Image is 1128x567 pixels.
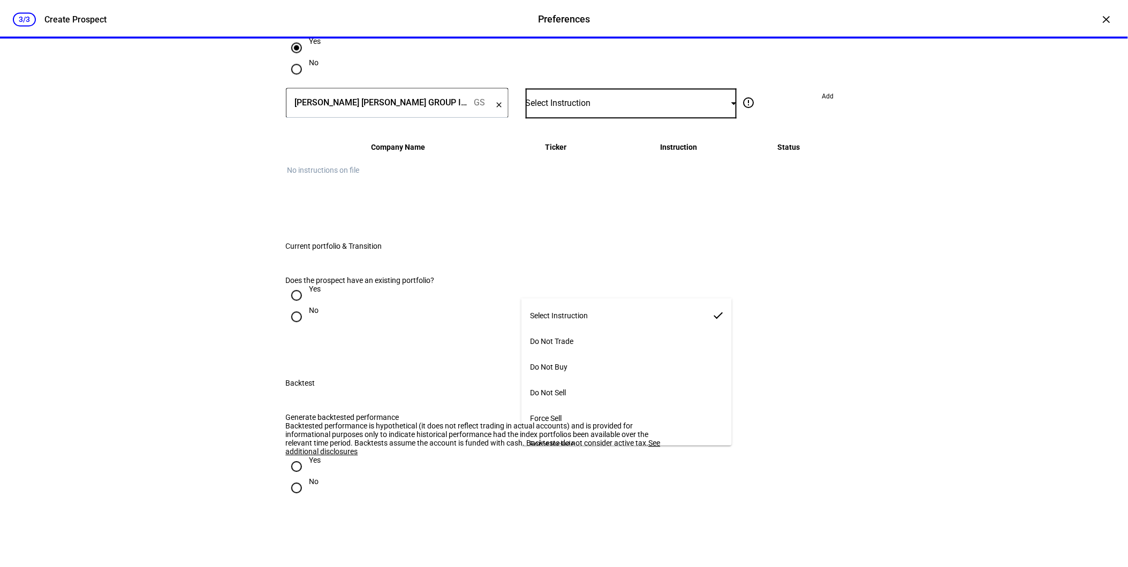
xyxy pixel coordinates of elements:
span: Do Not Sell [530,388,566,397]
span: Do Not Trade [530,337,573,346]
span: Do Not Buy [530,363,567,371]
span: Force Sell [530,414,562,423]
span: Select Instruction [530,311,588,320]
span: Force Include [530,440,574,448]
